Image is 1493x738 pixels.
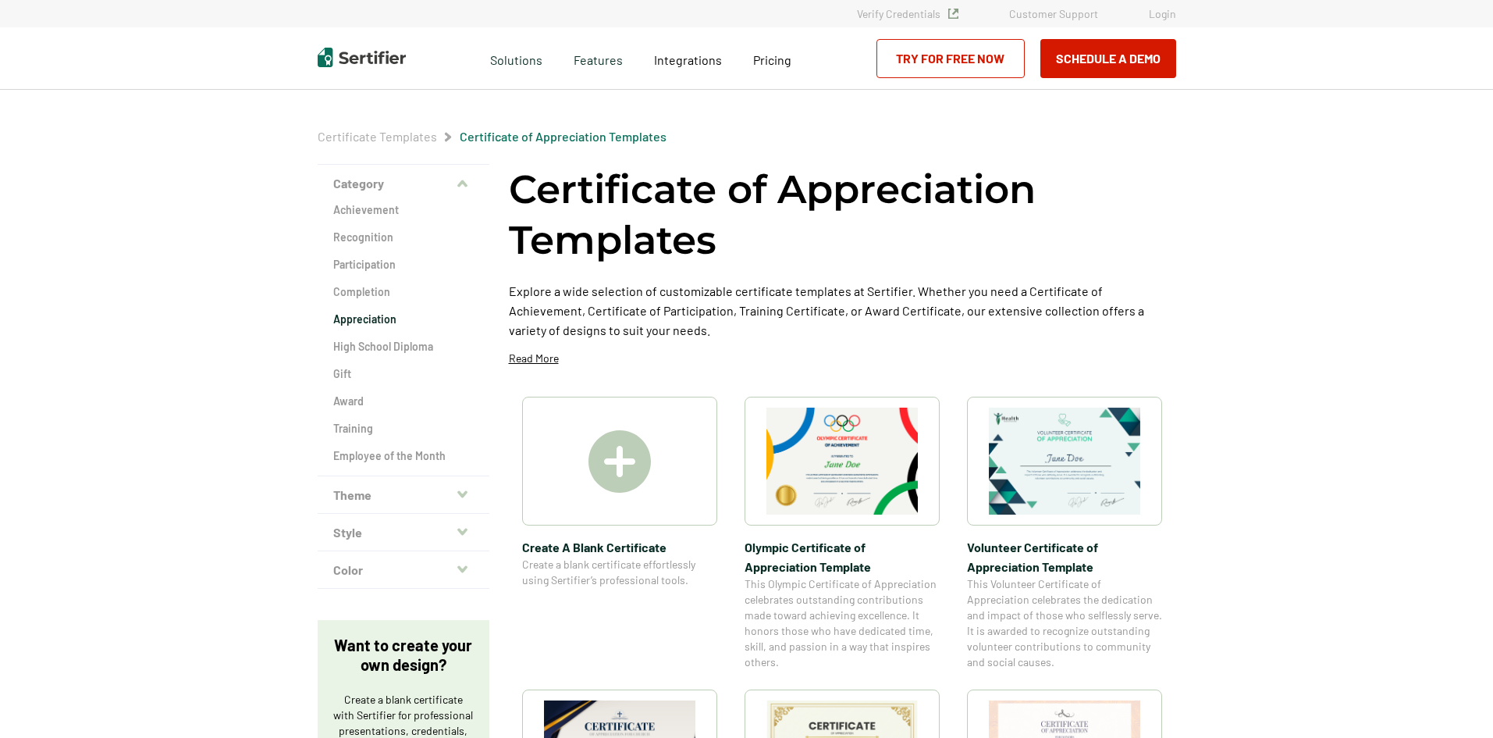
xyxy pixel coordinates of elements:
span: Volunteer Certificate of Appreciation Template [967,537,1162,576]
img: Verified [948,9,958,19]
a: Completion [333,284,474,300]
span: Olympic Certificate of Appreciation​ Template [745,537,940,576]
span: Create A Blank Certificate [522,537,717,557]
a: Certificate of Appreciation Templates [460,129,667,144]
a: Gift [333,366,474,382]
button: Style [318,514,489,551]
a: Olympic Certificate of Appreciation​ TemplateOlympic Certificate of Appreciation​ TemplateThis Ol... [745,397,940,670]
span: Solutions [490,48,542,68]
img: Create A Blank Certificate [588,430,651,493]
button: Category [318,165,489,202]
a: Training [333,421,474,437]
a: Verify Credentials [857,7,958,20]
p: Want to create your own design? [333,636,474,675]
span: Features [574,48,623,68]
p: Explore a wide selection of customizable certificate templates at Sertifier. Whether you need a C... [509,281,1176,340]
img: Volunteer Certificate of Appreciation Template [989,408,1140,515]
a: High School Diploma [333,339,474,355]
span: This Volunteer Certificate of Appreciation celebrates the dedication and impact of those who self... [967,576,1162,670]
a: Pricing [753,48,791,68]
a: Achievement [333,202,474,218]
a: Certificate Templates [318,129,437,144]
p: Read More [509,351,559,366]
a: Volunteer Certificate of Appreciation TemplateVolunteer Certificate of Appreciation TemplateThis ... [967,397,1162,670]
img: Olympic Certificate of Appreciation​ Template [766,408,918,515]
span: This Olympic Certificate of Appreciation celebrates outstanding contributions made toward achievi... [745,576,940,670]
a: Recognition [333,230,474,245]
div: Category [318,202,489,476]
span: Create a blank certificate effortlessly using Sertifier’s professional tools. [522,557,717,588]
a: Employee of the Month [333,448,474,464]
a: Appreciation [333,312,474,327]
a: Try for Free Now [876,39,1025,78]
img: Sertifier | Digital Credentialing Platform [318,48,406,67]
a: Participation [333,257,474,273]
a: Login [1149,7,1176,20]
span: Integrations [654,52,722,67]
a: Integrations [654,48,722,68]
button: Theme [318,476,489,514]
h1: Certificate of Appreciation Templates [509,164,1176,266]
span: Pricing [753,52,791,67]
button: Color [318,551,489,589]
div: Breadcrumb [318,129,667,144]
a: Award [333,394,474,409]
a: Customer Support [1009,7,1098,20]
